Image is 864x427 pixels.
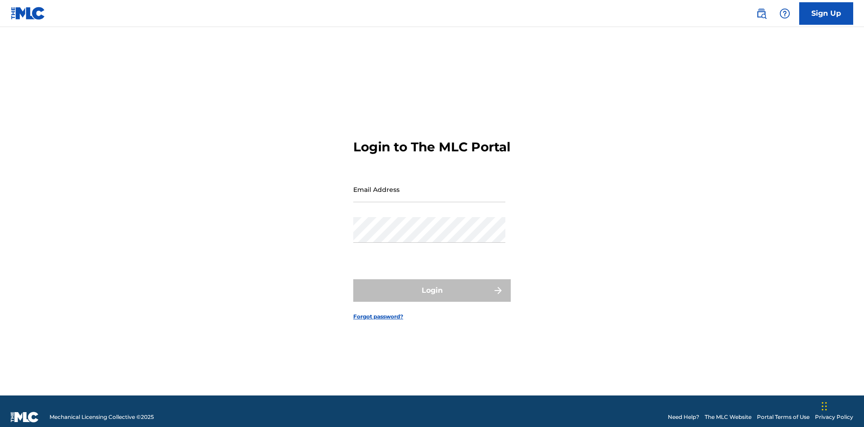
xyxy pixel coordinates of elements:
a: Sign Up [799,2,853,25]
div: Drag [822,393,827,420]
div: Help [776,5,794,23]
a: The MLC Website [705,413,751,421]
img: MLC Logo [11,7,45,20]
a: Forgot password? [353,313,403,321]
span: Mechanical Licensing Collective © 2025 [49,413,154,421]
a: Privacy Policy [815,413,853,421]
img: help [779,8,790,19]
img: search [756,8,767,19]
img: logo [11,412,39,422]
a: Portal Terms of Use [757,413,810,421]
a: Public Search [752,5,770,23]
iframe: Chat Widget [819,384,864,427]
h3: Login to The MLC Portal [353,139,510,155]
a: Need Help? [668,413,699,421]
